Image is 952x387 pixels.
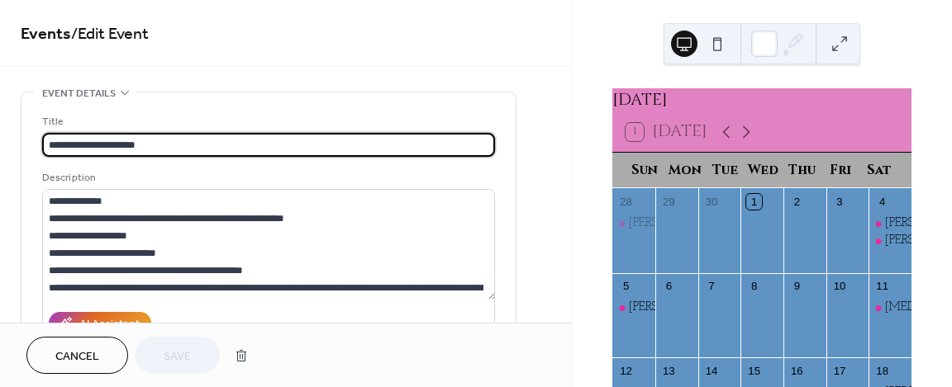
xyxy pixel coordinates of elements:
div: 14 [704,363,719,378]
div: 9 [789,279,804,294]
button: AI Assistant [49,312,151,334]
div: Title [42,113,492,130]
div: [PERSON_NAME]/[PERSON_NAME]/[PERSON_NAME] [629,300,927,316]
div: Thu [783,153,821,188]
div: 8 [746,279,761,294]
div: Fri [821,153,860,188]
div: Mon [664,153,706,188]
div: Sun [626,153,664,188]
div: Autism 5K Raleigh [869,300,912,316]
span: / Edit Event [71,18,149,50]
div: 15 [746,363,761,378]
div: 10 [832,279,847,294]
div: 2 [789,194,804,209]
div: 6 [661,279,676,294]
div: 7 [704,279,719,294]
div: Kestyn/Evie Jasmine/Ariel [612,300,655,316]
div: AI Assistant [79,316,140,333]
div: Hannah/Evie Elsa/Anna [869,215,912,232]
div: [PERSON_NAME]/[PERSON_NAME] [629,215,826,232]
div: 13 [661,363,676,378]
div: 18 [874,363,889,378]
div: Tue [706,153,745,188]
span: Cancel [55,348,99,366]
div: 4 [874,194,889,209]
div: 28 [618,194,633,209]
div: 1 [746,194,761,209]
div: 3 [832,194,847,209]
a: Events [21,18,71,50]
div: [DATE] [612,88,912,112]
div: Anna F./Ariel (fin) [869,233,912,249]
div: 17 [832,363,847,378]
button: Cancel [26,337,128,374]
div: 30 [704,194,719,209]
div: Sat [859,153,898,188]
div: Wed [744,153,783,188]
div: 12 [618,363,633,378]
div: 11 [874,279,889,294]
div: Description [42,169,492,186]
div: 29 [661,194,676,209]
div: Ackman/Elsa [612,215,655,232]
span: Event details [42,85,116,102]
div: 16 [789,363,804,378]
div: 5 [618,279,633,294]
